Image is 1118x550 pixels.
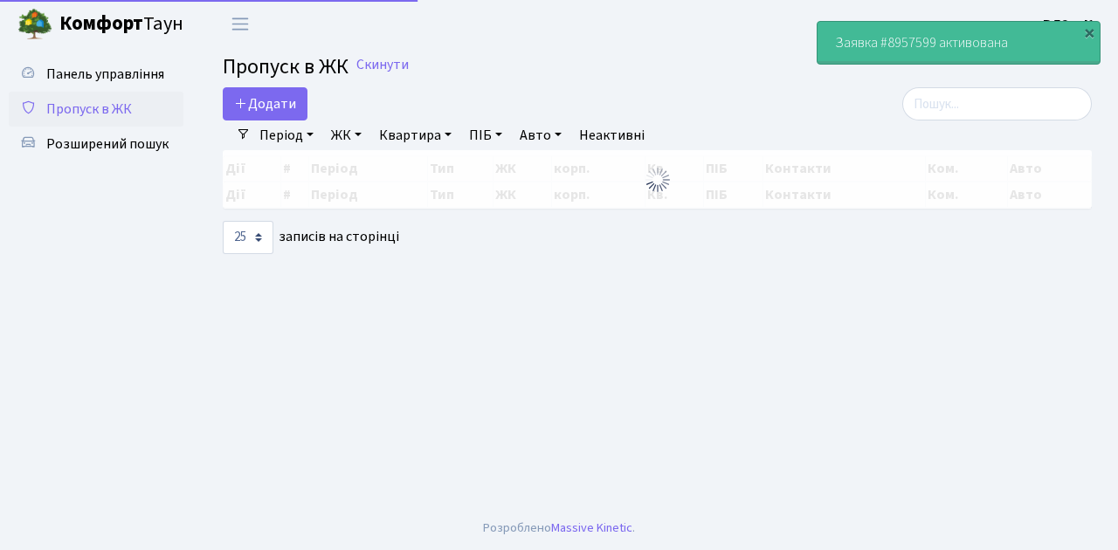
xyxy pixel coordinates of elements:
button: Переключити навігацію [218,10,262,38]
div: × [1080,24,1098,41]
input: Пошук... [902,87,1092,120]
span: Пропуск в ЖК [46,100,132,119]
img: Обробка... [644,166,672,194]
div: Заявка #8957599 активована [818,22,1100,64]
span: Панель управління [46,65,164,84]
label: записів на сторінці [223,221,399,254]
b: Комфорт [59,10,143,38]
a: Скинути [356,57,409,73]
select: записів на сторінці [223,221,273,254]
a: ЖК [324,120,369,150]
a: Massive Kinetic [551,519,632,537]
a: Неактивні [572,120,652,150]
span: Пропуск в ЖК [223,52,349,82]
b: ВЛ2 -. К. [1043,15,1097,34]
span: Додати [234,94,296,113]
a: Додати [223,87,307,120]
span: Розширений пошук [46,134,169,154]
a: Період [252,120,321,150]
img: logo.png [17,7,52,42]
a: Авто [513,120,569,150]
a: Пропуск в ЖК [9,92,183,127]
span: Таун [59,10,183,39]
a: ПІБ [462,120,509,150]
a: Панель управління [9,57,183,92]
a: ВЛ2 -. К. [1043,14,1097,35]
div: Розроблено . [483,519,635,538]
a: Розширений пошук [9,127,183,162]
a: Квартира [372,120,459,150]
